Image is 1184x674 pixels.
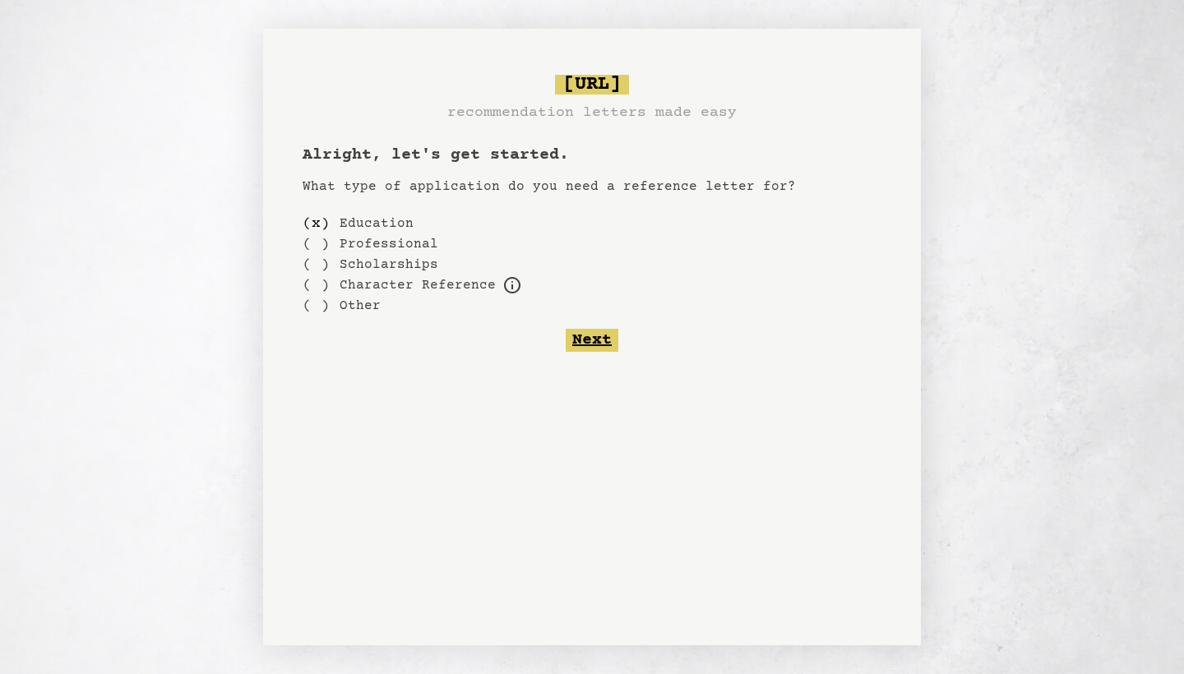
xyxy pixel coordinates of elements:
[303,144,881,167] h1: Alright, let's get started.
[303,177,881,196] p: What type of application do you need a reference letter for?
[566,329,618,352] button: Next
[340,296,381,316] label: Other
[340,214,414,233] label: Education
[340,275,496,295] label: For example, loans, housing applications, parole, professional certification, etc.
[303,295,330,316] div: ( )
[303,275,330,295] div: ( )
[303,254,330,275] div: ( )
[555,75,629,95] span: [URL]
[303,213,330,233] div: ( x )
[447,101,737,124] h3: recommendation letters made easy
[303,233,330,254] div: ( )
[340,234,438,254] label: Professional
[340,255,438,275] label: Scholarships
